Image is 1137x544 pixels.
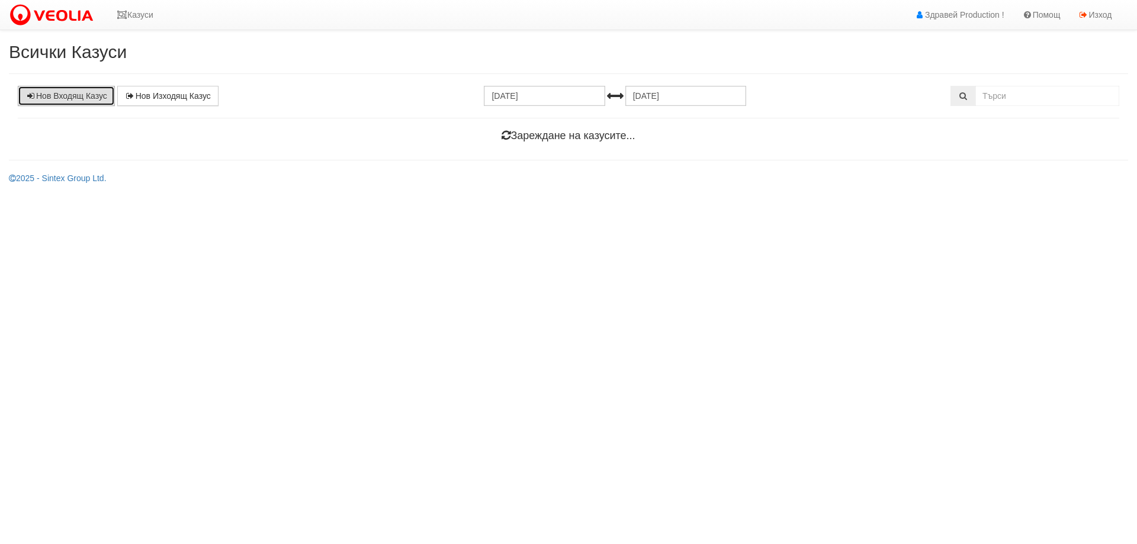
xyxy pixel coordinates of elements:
[9,42,1128,62] h2: Всички Казуси
[9,3,99,28] img: VeoliaLogo.png
[9,173,107,183] a: 2025 - Sintex Group Ltd.
[117,86,219,106] a: Нов Изходящ Казус
[18,86,115,106] a: Нов Входящ Казус
[18,130,1119,142] h4: Зареждане на казусите...
[975,86,1119,106] input: Търсене по Идентификатор, Бл/Вх/Ап, Тип, Описание, Моб. Номер, Имейл, Файл, Коментар,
